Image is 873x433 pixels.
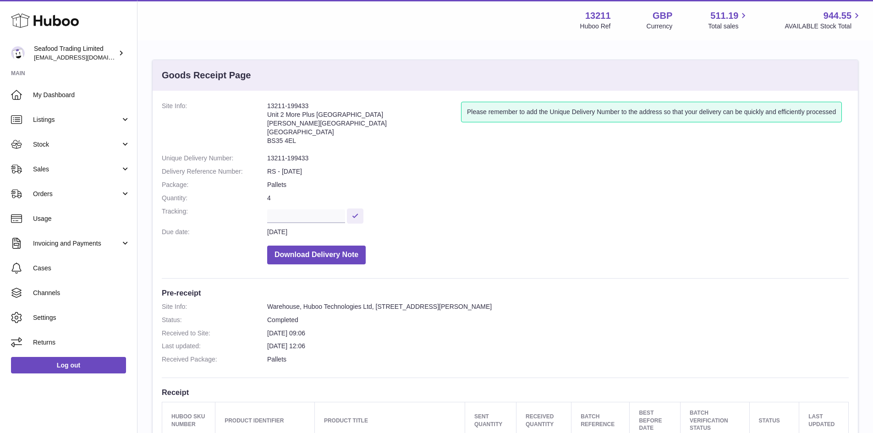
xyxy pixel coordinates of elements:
[267,316,849,324] dd: Completed
[647,22,673,31] div: Currency
[162,207,267,223] dt: Tracking:
[162,329,267,338] dt: Received to Site:
[162,154,267,163] dt: Unique Delivery Number:
[267,302,849,311] dd: Warehouse, Huboo Technologies Ltd, [STREET_ADDRESS][PERSON_NAME]
[708,10,749,31] a: 511.19 Total sales
[785,10,862,31] a: 944.55 AVAILABLE Stock Total
[267,342,849,351] dd: [DATE] 12:06
[162,102,267,149] dt: Site Info:
[708,22,749,31] span: Total sales
[162,355,267,364] dt: Received Package:
[824,10,851,22] span: 944.55
[785,22,862,31] span: AVAILABLE Stock Total
[162,342,267,351] dt: Last updated:
[33,239,121,248] span: Invoicing and Payments
[33,289,130,297] span: Channels
[162,387,849,397] h3: Receipt
[34,54,135,61] span: [EMAIL_ADDRESS][DOMAIN_NAME]
[33,313,130,322] span: Settings
[33,338,130,347] span: Returns
[33,214,130,223] span: Usage
[162,181,267,189] dt: Package:
[162,228,267,236] dt: Due date:
[461,102,842,122] div: Please remember to add the Unique Delivery Number to the address so that your delivery can be qui...
[33,190,121,198] span: Orders
[267,194,849,203] dd: 4
[33,91,130,99] span: My Dashboard
[653,10,672,22] strong: GBP
[267,228,849,236] dd: [DATE]
[162,69,251,82] h3: Goods Receipt Page
[162,194,267,203] dt: Quantity:
[710,10,738,22] span: 511.19
[33,115,121,124] span: Listings
[33,140,121,149] span: Stock
[267,154,849,163] dd: 13211-199433
[33,165,121,174] span: Sales
[34,44,116,62] div: Seafood Trading Limited
[580,22,611,31] div: Huboo Ref
[267,167,849,176] dd: RS - [DATE]
[162,316,267,324] dt: Status:
[267,102,461,149] address: 13211-199433 Unit 2 More Plus [GEOGRAPHIC_DATA] [PERSON_NAME][GEOGRAPHIC_DATA] [GEOGRAPHIC_DATA] ...
[33,264,130,273] span: Cases
[267,329,849,338] dd: [DATE] 09:06
[11,46,25,60] img: online@rickstein.com
[11,357,126,373] a: Log out
[267,246,366,264] button: Download Delivery Note
[162,288,849,298] h3: Pre-receipt
[267,355,849,364] dd: Pallets
[267,181,849,189] dd: Pallets
[162,167,267,176] dt: Delivery Reference Number:
[162,302,267,311] dt: Site Info:
[585,10,611,22] strong: 13211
